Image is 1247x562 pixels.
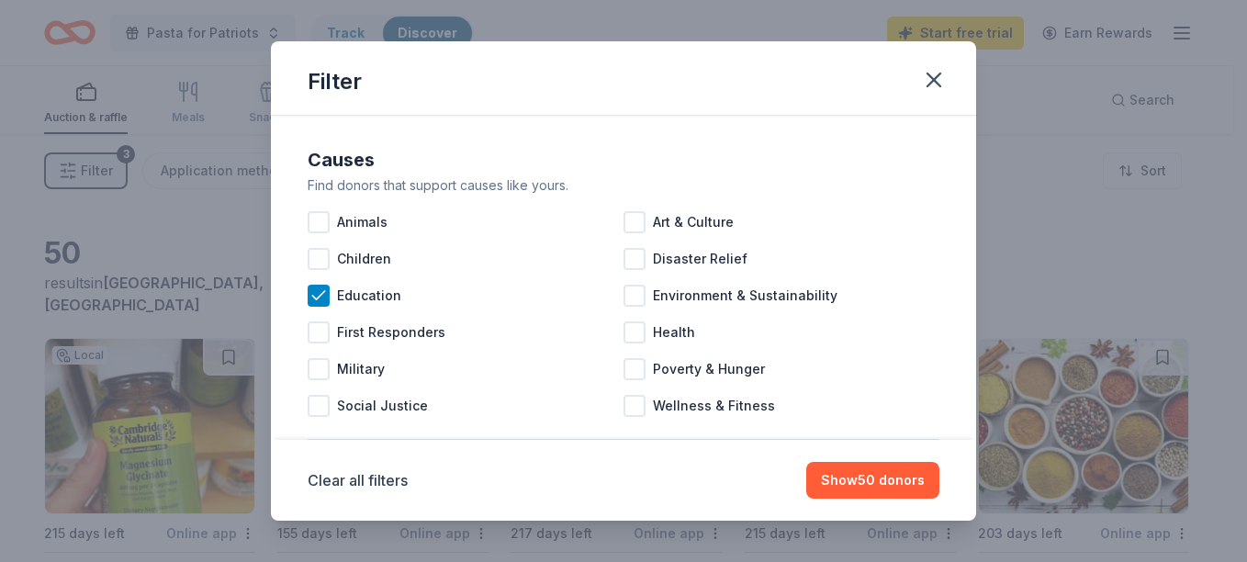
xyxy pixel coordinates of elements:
div: Find donors that support causes like yours. [308,174,939,197]
span: Military [337,358,385,380]
span: Animals [337,211,388,233]
div: Causes [308,145,939,174]
button: Show50 donors [806,462,939,499]
span: Poverty & Hunger [653,358,765,380]
span: Environment & Sustainability [653,285,837,307]
div: Filter [308,67,362,96]
span: Disaster Relief [653,248,747,270]
button: Clear all filters [308,469,408,491]
span: First Responders [337,321,445,343]
span: Health [653,321,695,343]
span: Children [337,248,391,270]
span: Art & Culture [653,211,734,233]
span: Social Justice [337,395,428,417]
span: Education [337,285,401,307]
span: Wellness & Fitness [653,395,775,417]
